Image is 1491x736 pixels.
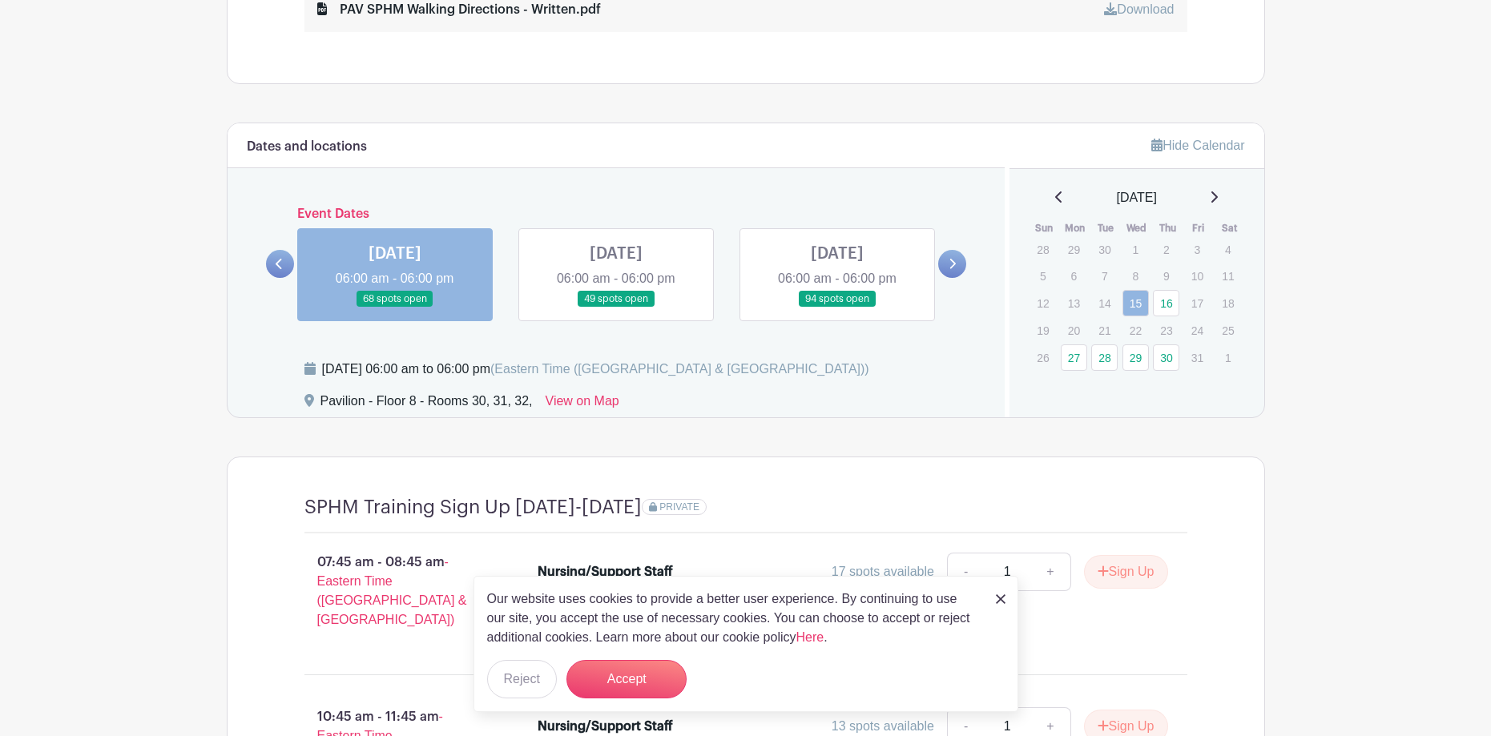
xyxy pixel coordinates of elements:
div: Nursing/Support Staff [538,717,673,736]
a: - [947,553,984,591]
div: 17 spots available [832,562,934,581]
a: 29 [1122,344,1149,371]
p: 17 [1184,291,1211,316]
span: [DATE] [1117,188,1157,207]
div: [DATE] 06:00 am to 06:00 pm [322,360,869,379]
th: Mon [1060,220,1091,236]
p: 31 [1184,345,1211,370]
p: 5 [1030,263,1056,288]
a: Hide Calendar [1151,139,1244,152]
p: 2 [1153,237,1179,262]
p: 28 [1030,237,1056,262]
p: 29 [1061,237,1087,262]
p: 30 [1091,237,1118,262]
div: Nursing/Support Staff [538,562,673,581]
h6: Dates and locations [247,139,367,155]
h4: SPHM Training Sign Up [DATE]-[DATE] [304,496,642,519]
p: 9 [1153,263,1179,288]
p: Our website uses cookies to provide a better user experience. By continuing to use our site, you ... [487,589,979,647]
p: 07:45 am - 08:45 am [279,546,513,636]
p: 6 [1061,263,1087,288]
a: 15 [1122,290,1149,316]
button: Accept [566,660,687,698]
div: 13 spots available [832,717,934,736]
th: Tue [1090,220,1122,236]
p: 22 [1122,318,1149,343]
p: 10 [1184,263,1211,288]
p: 1 [1215,345,1241,370]
p: 26 [1030,345,1056,370]
a: + [1030,553,1070,591]
p: 24 [1184,318,1211,343]
p: 1 [1122,237,1149,262]
h6: Event Dates [294,207,939,222]
span: - Eastern Time ([GEOGRAPHIC_DATA] & [GEOGRAPHIC_DATA]) [317,555,467,626]
span: (Eastern Time ([GEOGRAPHIC_DATA] & [GEOGRAPHIC_DATA])) [490,362,869,376]
p: 25 [1215,318,1241,343]
a: Download [1104,2,1174,16]
p: 23 [1153,318,1179,343]
img: close_button-5f87c8562297e5c2d7936805f587ecaba9071eb48480494691a3f1689db116b3.svg [996,594,1005,604]
p: 8 [1122,263,1149,288]
p: 14 [1091,291,1118,316]
th: Sat [1214,220,1245,236]
button: Reject [487,660,557,698]
p: 7 [1091,263,1118,288]
div: Pavilion - Floor 8 - Rooms 30, 31, 32, [320,392,533,417]
th: Wed [1122,220,1153,236]
a: 27 [1061,344,1087,371]
span: PRIVATE [659,501,699,513]
p: 4 [1215,237,1241,262]
p: 18 [1215,291,1241,316]
p: 20 [1061,318,1087,343]
a: View on Map [546,392,619,417]
p: 21 [1091,318,1118,343]
a: 16 [1153,290,1179,316]
th: Fri [1183,220,1215,236]
th: Sun [1029,220,1060,236]
a: Here [796,630,824,644]
p: 3 [1184,237,1211,262]
a: 28 [1091,344,1118,371]
p: 13 [1061,291,1087,316]
a: 30 [1153,344,1179,371]
p: 19 [1030,318,1056,343]
p: 11 [1215,263,1241,288]
p: 12 [1030,291,1056,316]
button: Sign Up [1084,555,1168,589]
th: Thu [1152,220,1183,236]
